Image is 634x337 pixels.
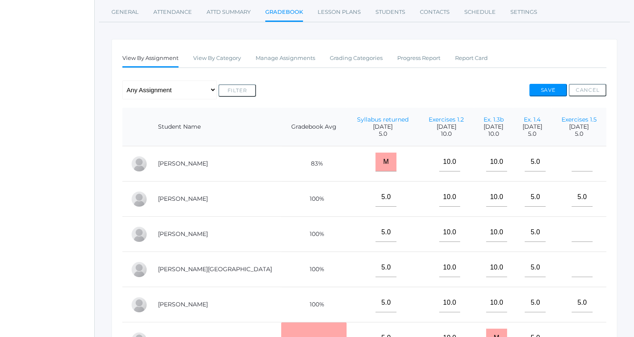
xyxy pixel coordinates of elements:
[397,50,440,67] a: Progress Report
[529,84,567,96] button: Save
[464,4,496,21] a: Schedule
[218,84,256,97] button: Filter
[427,123,466,130] span: [DATE]
[265,4,303,22] a: Gradebook
[207,4,251,21] a: Attd Summary
[420,4,450,21] a: Contacts
[281,252,347,287] td: 100%
[510,4,537,21] a: Settings
[281,217,347,252] td: 100%
[158,160,208,167] a: [PERSON_NAME]
[281,181,347,217] td: 100%
[158,195,208,202] a: [PERSON_NAME]
[131,191,148,207] div: LaRae Erner
[521,123,543,130] span: [DATE]
[111,4,139,21] a: General
[318,4,361,21] a: Lesson Plans
[122,50,179,68] a: View By Assignment
[524,116,541,123] a: Ex. 1.4
[158,230,208,238] a: [PERSON_NAME]
[131,226,148,243] div: Wyatt Hill
[330,50,383,67] a: Grading Categories
[375,4,405,21] a: Students
[482,123,505,130] span: [DATE]
[158,265,272,273] a: [PERSON_NAME][GEOGRAPHIC_DATA]
[455,50,488,67] a: Report Card
[150,108,281,146] th: Student Name
[281,287,347,322] td: 100%
[281,146,347,181] td: 83%
[131,156,148,172] div: Reese Carr
[131,296,148,313] div: Ryan Lawler
[560,123,598,130] span: [DATE]
[193,50,241,67] a: View By Category
[521,130,543,137] span: 5.0
[158,301,208,308] a: [PERSON_NAME]
[483,116,503,123] a: Ex. 1.3b
[355,123,410,130] span: [DATE]
[131,261,148,278] div: Austin Hill
[561,116,596,123] a: Exercises 1.5
[427,130,466,137] span: 10.0
[482,130,505,137] span: 10.0
[281,108,347,146] th: Gradebook Avg
[355,130,410,137] span: 5.0
[560,130,598,137] span: 5.0
[569,84,606,96] button: Cancel
[153,4,192,21] a: Attendance
[357,116,409,123] a: Syllabus returned
[429,116,464,123] a: Exercises 1.2
[256,50,315,67] a: Manage Assignments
